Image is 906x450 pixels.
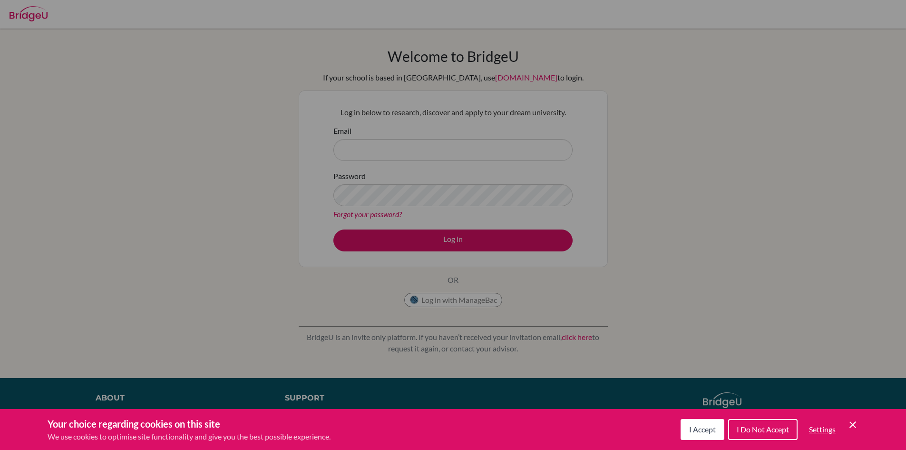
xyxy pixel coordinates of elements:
span: I Accept [689,425,716,434]
button: Settings [801,420,843,439]
button: I Accept [681,419,724,440]
p: We use cookies to optimise site functionality and give you the best possible experience. [48,431,331,442]
span: Settings [809,425,836,434]
span: I Do Not Accept [737,425,789,434]
button: I Do Not Accept [728,419,798,440]
button: Save and close [847,419,858,430]
h3: Your choice regarding cookies on this site [48,417,331,431]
